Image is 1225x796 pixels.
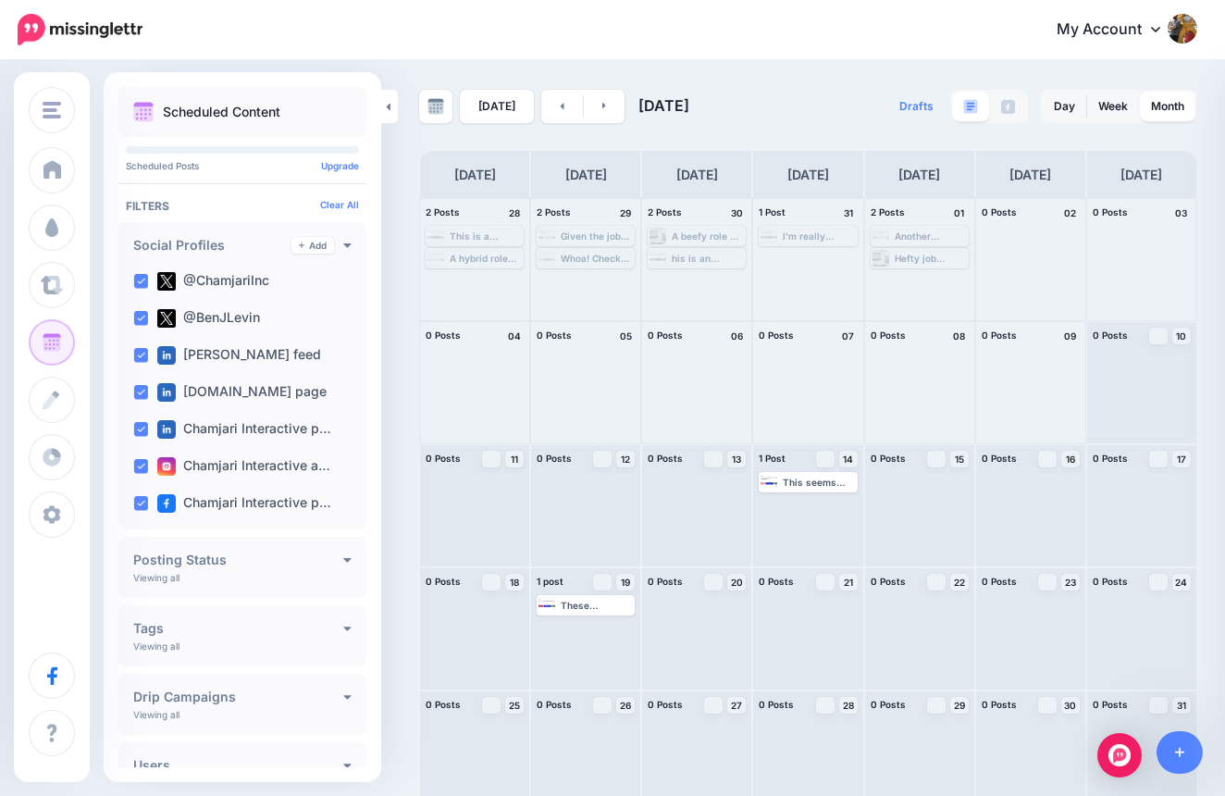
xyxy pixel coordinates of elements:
[163,106,280,118] p: Scheduled Content
[427,98,444,115] img: calendar-grey-darker.png
[621,454,630,464] span: 12
[1175,578,1187,587] span: 24
[157,346,176,365] img: linkedin-square.png
[505,205,524,221] h4: 28
[727,451,746,467] a: 13
[157,272,176,291] img: twitter-square.png
[621,578,630,587] span: 19
[648,453,683,464] span: 0 Posts
[126,199,359,213] h4: Filters
[561,600,633,611] div: These positions seem to have been open for a while, and I wonder about whether or not they're hav...
[157,309,260,328] label: @BenJLevin
[505,451,524,467] a: 11
[157,457,176,476] img: instagram-square.png
[133,553,343,566] h4: Posting Status
[133,572,179,583] p: Viewing all
[537,699,572,710] span: 0 Posts
[954,701,965,710] span: 29
[844,578,853,587] span: 21
[950,205,969,221] h4: 01
[157,309,176,328] img: twitter-square.png
[843,701,854,710] span: 28
[839,697,858,714] a: 28
[1093,206,1128,218] span: 0 Posts
[648,576,683,587] span: 0 Posts
[133,641,179,652] p: Viewing all
[648,206,682,218] span: 2 Posts
[871,206,905,218] span: 2 Posts
[727,328,746,344] h4: 06
[895,253,967,264] div: Hefty job responsibilities and, probably unsaid but true: you're something like a Team of One her...
[1172,574,1191,591] a: 24
[1061,328,1080,344] h4: 09
[727,697,746,714] a: 27
[955,454,964,464] span: 15
[561,253,633,264] div: Whoa! Check out this Full Time position as a UX Researcher, Quantitative at @[GEOGRAPHIC_DATA] [U...
[450,253,522,264] div: A hybrid role with 3 days/week in office in any one of their offices across the [GEOGRAPHIC_DATA]...
[43,102,61,118] img: menu.png
[616,451,635,467] a: 12
[157,420,176,439] img: linkedin-square.png
[1038,7,1197,53] a: My Account
[620,701,631,710] span: 26
[638,96,689,115] span: [DATE]
[982,576,1017,587] span: 0 Posts
[321,160,359,171] a: Upgrade
[157,383,327,402] label: [DOMAIN_NAME] page
[460,90,534,123] a: [DATE]
[982,699,1017,710] span: 0 Posts
[157,346,321,365] label: [PERSON_NAME] feed
[759,576,794,587] span: 0 Posts
[1097,733,1142,777] div: Open Intercom Messenger
[839,574,858,591] a: 21
[133,622,343,635] h4: Tags
[157,457,330,476] label: Chamjari Interactive a…
[1093,576,1128,587] span: 0 Posts
[291,237,334,254] a: Add
[537,206,571,218] span: 2 Posts
[950,697,969,714] a: 29
[157,494,331,513] label: Chamjari Interactive p…
[1120,164,1162,186] h4: [DATE]
[537,330,572,341] span: 0 Posts
[899,101,934,112] span: Drafts
[509,701,520,710] span: 25
[1093,699,1128,710] span: 0 Posts
[1172,451,1191,467] a: 17
[727,574,746,591] a: 20
[759,330,794,341] span: 0 Posts
[1064,701,1076,710] span: 30
[426,330,461,341] span: 0 Posts
[888,90,945,123] a: Drafts
[505,328,524,344] h4: 04
[871,453,906,464] span: 0 Posts
[133,759,343,772] h4: Users
[783,477,855,488] div: This seems like a rather high paying position for an IC role but there you have it. Oh look! Chec...
[1172,205,1191,221] h4: 03
[648,699,683,710] span: 0 Posts
[616,205,635,221] h4: 29
[1172,328,1191,344] a: 10
[1061,451,1080,467] a: 16
[1176,331,1186,341] span: 10
[732,454,741,464] span: 13
[1087,92,1139,121] a: Week
[982,453,1017,464] span: 0 Posts
[426,699,461,710] span: 0 Posts
[1093,330,1128,341] span: 0 Posts
[787,164,829,186] h4: [DATE]
[895,230,967,242] div: Another position at Huge - if you're eager to absorb a lot of experience across a range of busine...
[511,454,518,464] span: 11
[898,164,940,186] h4: [DATE]
[537,576,563,587] span: 1 post
[950,451,969,467] a: 15
[616,697,635,714] a: 26
[1043,92,1086,121] a: Day
[157,420,331,439] label: Chamjari Interactive p…
[505,697,524,714] a: 25
[871,330,906,341] span: 0 Posts
[871,699,906,710] span: 0 Posts
[565,164,607,186] h4: [DATE]
[648,330,683,341] span: 0 Posts
[133,239,291,252] h4: Social Profiles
